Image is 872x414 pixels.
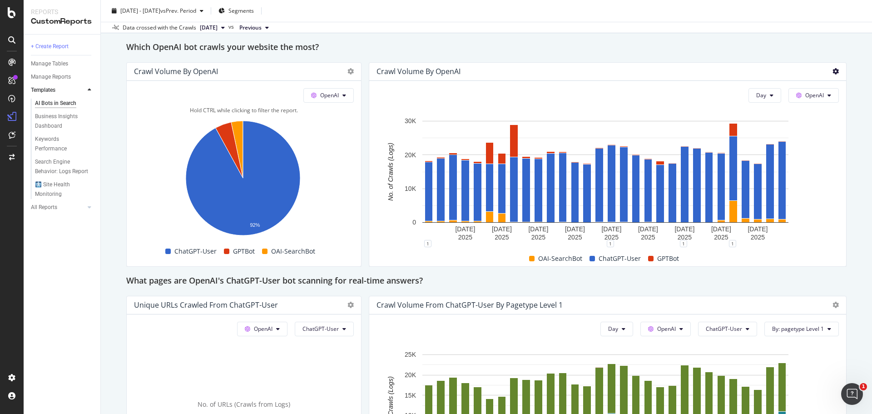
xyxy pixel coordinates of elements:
[788,88,839,103] button: OpenAI
[134,116,352,244] svg: A chart.
[120,7,160,15] span: [DATE] - [DATE]
[528,225,548,233] text: [DATE]
[531,234,545,241] text: 2025
[233,246,255,257] span: GPTBot
[600,322,633,336] button: Day
[495,234,509,241] text: 2025
[200,24,218,32] span: 2025 Sep. 30th
[108,4,207,18] button: [DATE] - [DATE]vsPrev. Period
[424,240,431,247] div: 1
[405,151,416,159] text: 20K
[405,392,416,399] text: 15K
[31,72,71,82] div: Manage Reports
[841,383,863,405] iframe: Intercom live chat
[756,91,766,99] span: Day
[31,59,94,69] a: Manage Tables
[228,7,254,15] span: Segments
[405,351,416,358] text: 25K
[678,234,692,241] text: 2025
[748,225,768,233] text: [DATE]
[387,143,394,201] text: No. of Crawls (Logs)
[31,203,85,212] a: All Reports
[377,300,563,309] div: Crawl Volume from ChatGPT-User by pagetype Level 1
[565,225,585,233] text: [DATE]
[455,225,475,233] text: [DATE]
[772,325,824,333] span: By: pagetype Level 1
[711,225,731,233] text: [DATE]
[31,203,57,212] div: All Reports
[31,42,69,51] div: + Create Report
[680,240,687,247] div: 1
[405,371,416,379] text: 20K
[35,157,94,176] a: Search Engine Behavior: Logs Report
[657,325,676,333] span: OpenAI
[31,72,94,82] a: Manage Reports
[35,135,94,154] a: Keywords Performance
[706,325,742,333] span: ChatGPT-User
[412,219,416,226] text: 0
[35,135,86,154] div: Keywords Performance
[237,322,287,336] button: OpenAI
[657,253,679,264] span: GPTBot
[31,59,68,69] div: Manage Tables
[35,180,87,199] div: 🩻 Site Health Monitoring
[607,240,614,247] div: 1
[126,40,319,55] h2: Which OpenAI bot crawls your website the most?
[320,91,339,99] span: OpenAI
[568,234,582,241] text: 2025
[377,67,461,76] div: Crawl Volume by OpenAI
[134,300,278,309] div: Unique URLs Crawled from ChatGPT-User
[31,42,94,51] a: + Create Report
[303,88,354,103] button: OpenAI
[239,24,262,32] span: Previous
[698,322,757,336] button: ChatGPT-User
[126,274,847,289] div: What pages are OpenAI's ChatGPT-User bot scanning for real-time answers?
[714,234,728,241] text: 2025
[126,274,423,289] h2: What pages are OpenAI's ChatGPT-User bot scanning for real-time answers?
[35,99,76,108] div: AI Bots in Search
[236,22,272,33] button: Previous
[674,225,694,233] text: [DATE]
[126,62,362,267] div: Crawl Volume by OpenAIOpenAIHold CTRL while clicking to filter the report.A chart.ChatGPT-UserGPT...
[215,4,258,18] button: Segments
[604,234,619,241] text: 2025
[196,22,228,33] button: [DATE]
[601,225,621,233] text: [DATE]
[751,234,765,241] text: 2025
[271,246,315,257] span: OAI-SearchBot
[126,40,847,55] div: Which OpenAI bot crawls your website the most?
[31,16,93,27] div: CustomReports
[35,99,94,108] a: AI Bots in Search
[198,400,290,409] span: No. of URLs (Crawls from Logs)
[302,325,339,333] span: ChatGPT-User
[31,7,93,16] div: Reports
[458,234,472,241] text: 2025
[405,117,416,125] text: 30K
[638,225,658,233] text: [DATE]
[860,383,867,390] span: 1
[748,88,781,103] button: Day
[35,180,94,199] a: 🩻 Site Health Monitoring
[228,23,236,31] span: vs
[599,253,641,264] span: ChatGPT-User
[369,62,847,267] div: Crawl Volume by OpenAIDayOpenAIA chart.1111OAI-SearchBotChatGPT-UserGPTBot
[35,112,94,131] a: Business Insights Dashboard
[538,253,582,264] span: OAI-SearchBot
[254,325,272,333] span: OpenAI
[31,85,85,95] a: Templates
[764,322,839,336] button: By: pagetype Level 1
[134,67,218,76] div: Crawl Volume by OpenAI
[35,112,87,131] div: Business Insights Dashboard
[377,116,834,244] svg: A chart.
[160,7,196,15] span: vs Prev. Period
[805,91,824,99] span: OpenAI
[492,225,512,233] text: [DATE]
[405,185,416,192] text: 10K
[250,222,260,228] text: 92%
[640,322,691,336] button: OpenAI
[123,24,196,32] div: Data crossed with the Crawls
[641,234,655,241] text: 2025
[134,106,354,114] div: Hold CTRL while clicking to filter the report.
